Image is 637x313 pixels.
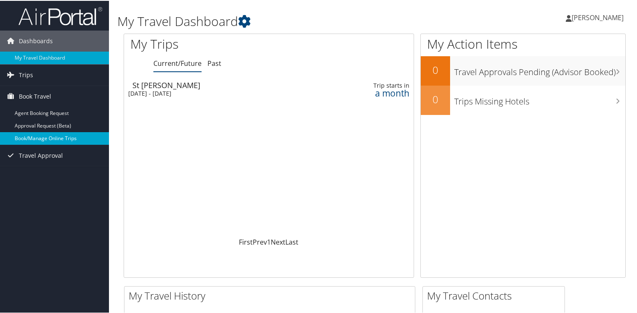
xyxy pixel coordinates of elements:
[285,237,298,246] a: Last
[132,81,317,88] div: St [PERSON_NAME]
[130,34,287,52] h1: My Trips
[454,91,625,107] h3: Trips Missing Hotels
[253,237,267,246] a: Prev
[129,288,415,302] h2: My Travel History
[566,4,632,29] a: [PERSON_NAME]
[19,64,33,85] span: Trips
[128,89,313,97] div: [DATE] - [DATE]
[207,58,221,67] a: Past
[153,58,202,67] a: Current/Future
[19,30,53,51] span: Dashboards
[19,144,63,165] span: Travel Approval
[117,12,461,29] h1: My Travel Dashboard
[19,85,51,106] span: Book Travel
[421,55,625,85] a: 0Travel Approvals Pending (Advisor Booked)
[421,34,625,52] h1: My Action Items
[239,237,253,246] a: First
[267,237,271,246] a: 1
[421,91,450,106] h2: 0
[18,5,102,25] img: airportal-logo.png
[421,85,625,114] a: 0Trips Missing Hotels
[572,12,624,21] span: [PERSON_NAME]
[271,237,285,246] a: Next
[421,62,450,76] h2: 0
[346,81,409,89] div: Trip starts in
[346,89,409,96] div: a month
[427,288,564,302] h2: My Travel Contacts
[454,61,625,77] h3: Travel Approvals Pending (Advisor Booked)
